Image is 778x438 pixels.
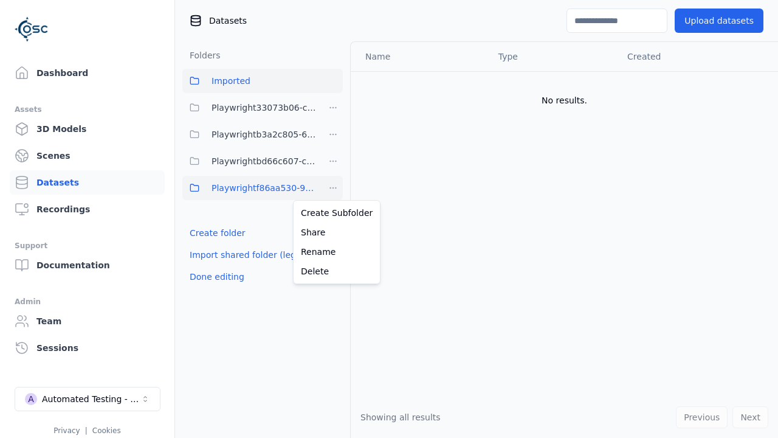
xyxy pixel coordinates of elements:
[296,223,377,242] a: Share
[296,203,377,223] a: Create Subfolder
[296,262,377,281] a: Delete
[296,242,377,262] a: Rename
